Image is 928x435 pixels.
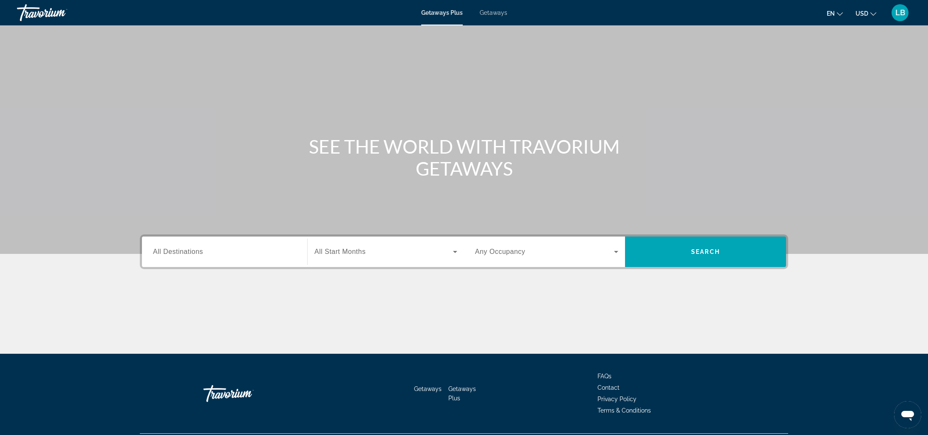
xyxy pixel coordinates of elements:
[895,8,905,17] span: LB
[856,10,868,17] span: USD
[894,401,921,428] iframe: Button to launch messaging window
[142,237,786,267] div: Search widget
[203,381,288,406] a: Go Home
[305,135,623,179] h1: SEE THE WORLD WITH TRAVORIUM GETAWAYS
[691,248,720,255] span: Search
[827,10,835,17] span: en
[314,248,366,255] span: All Start Months
[480,9,507,16] a: Getaways
[597,373,611,380] a: FAQs
[475,248,525,255] span: Any Occupancy
[153,247,296,257] input: Select destination
[421,9,463,16] a: Getaways Plus
[448,385,476,402] a: Getaways Plus
[597,407,651,414] a: Terms & Conditions
[597,384,620,391] a: Contact
[625,237,786,267] button: Search
[597,396,636,402] a: Privacy Policy
[889,4,911,22] button: User Menu
[153,248,203,255] span: All Destinations
[856,7,876,19] button: Change currency
[414,385,442,392] a: Getaways
[827,7,843,19] button: Change language
[17,2,102,24] a: Travorium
